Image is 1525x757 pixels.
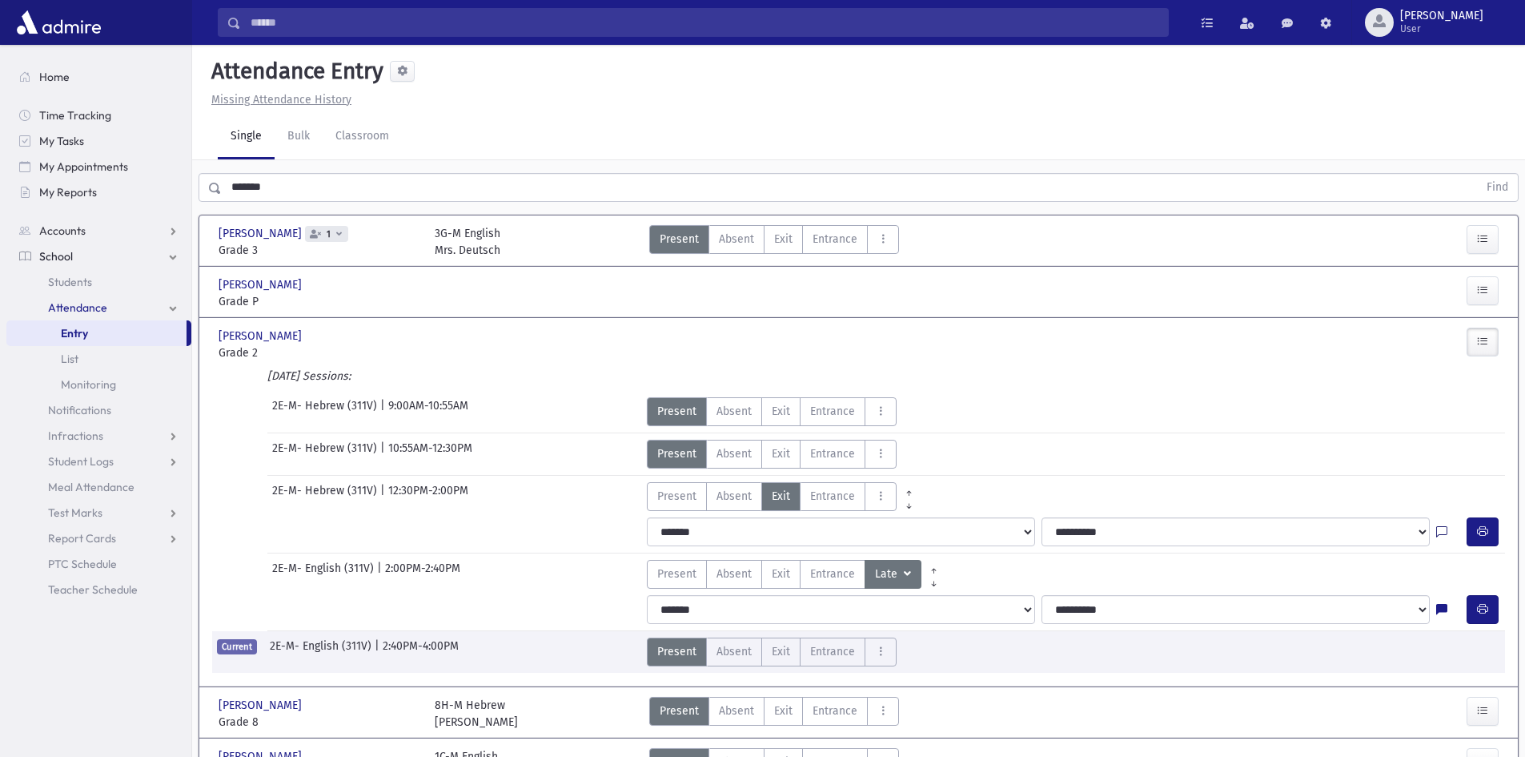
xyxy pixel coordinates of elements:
span: Present [660,703,699,719]
span: Meal Attendance [48,480,134,494]
input: Search [241,8,1168,37]
a: My Reports [6,179,191,205]
span: School [39,249,73,264]
span: Present [657,403,696,420]
span: 9:00AM-10:55AM [388,397,468,426]
a: Test Marks [6,500,191,525]
span: Grade P [219,293,419,310]
span: Entry [61,326,88,340]
div: AttTypes [647,638,897,666]
span: [PERSON_NAME] [219,276,305,293]
span: 2E-M- English (311V) [270,638,375,666]
a: Report Cards [6,525,191,551]
a: Monitoring [6,372,191,397]
span: Grade 2 [219,344,419,361]
a: All Prior [897,482,921,495]
span: | [375,638,383,666]
div: AttTypes [647,397,897,426]
span: Entrance [810,403,855,420]
a: My Tasks [6,128,191,154]
a: Infractions [6,423,191,449]
span: Exit [772,445,790,462]
a: Time Tracking [6,103,191,128]
a: My Appointments [6,154,191,179]
span: 2E-M- Hebrew (311V) [272,440,380,469]
a: Bulk [275,115,323,159]
span: Present [657,488,696,505]
u: Missing Attendance History [211,93,351,107]
a: Entry [6,320,187,346]
div: AttTypes [649,697,899,731]
span: User [1400,22,1483,35]
span: 1 [323,229,334,240]
a: Student Logs [6,449,191,474]
a: Teacher Schedule [6,577,191,602]
a: School [6,244,191,269]
span: [PERSON_NAME] [219,225,305,242]
span: Late [875,566,901,583]
span: Entrance [813,703,857,719]
div: AttTypes [649,225,899,259]
span: List [61,352,78,366]
span: [PERSON_NAME] [219,328,305,344]
span: Entrance [810,643,855,660]
div: 3G-M English Mrs. Deutsch [435,225,500,259]
a: Classroom [323,115,402,159]
a: Single [218,115,275,159]
span: Exit [774,231,793,248]
span: Absent [719,231,754,248]
span: Entrance [810,488,855,505]
span: Monitoring [61,377,116,392]
span: Test Marks [48,505,102,520]
div: AttTypes [647,560,946,589]
span: PTC Schedule [48,557,117,571]
a: List [6,346,191,372]
span: Exit [772,488,790,505]
span: 12:30PM-2:00PM [388,482,468,511]
span: | [380,397,388,426]
span: Present [657,566,696,582]
span: Absent [716,445,752,462]
span: Entrance [813,231,857,248]
span: | [377,560,385,589]
span: 10:55AM-12:30PM [388,440,472,469]
span: Exit [772,566,790,582]
span: Present [657,445,696,462]
span: Exit [772,403,790,420]
span: Time Tracking [39,108,111,123]
a: Meal Attendance [6,474,191,500]
span: Teacher Schedule [48,582,138,597]
span: | [380,482,388,511]
a: All Later [897,495,921,508]
span: Attendance [48,300,107,315]
span: Infractions [48,429,103,443]
div: AttTypes [647,440,897,469]
span: Absent [716,566,752,582]
span: Student Logs [48,454,114,469]
span: My Reports [39,185,97,199]
span: Home [39,70,70,84]
span: Accounts [39,223,86,238]
span: 2E-M- Hebrew (311V) [272,397,380,426]
span: 2:00PM-2:40PM [385,560,460,589]
i: [DATE] Sessions: [267,369,351,383]
span: Present [657,643,696,660]
span: | [380,440,388,469]
span: My Tasks [39,134,84,148]
span: Absent [719,703,754,719]
a: Accounts [6,218,191,244]
div: AttTypes [647,482,921,511]
span: [PERSON_NAME] [1400,10,1483,22]
img: AdmirePro [13,6,105,38]
span: Entrance [810,445,855,462]
span: Current [217,639,257,654]
span: Report Cards [48,531,116,546]
a: Notifications [6,397,191,423]
span: Absent [716,488,752,505]
a: PTC Schedule [6,551,191,577]
a: Missing Attendance History [205,93,351,107]
a: Home [6,64,191,90]
span: My Appointments [39,159,128,174]
a: Attendance [6,295,191,320]
a: Students [6,269,191,295]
